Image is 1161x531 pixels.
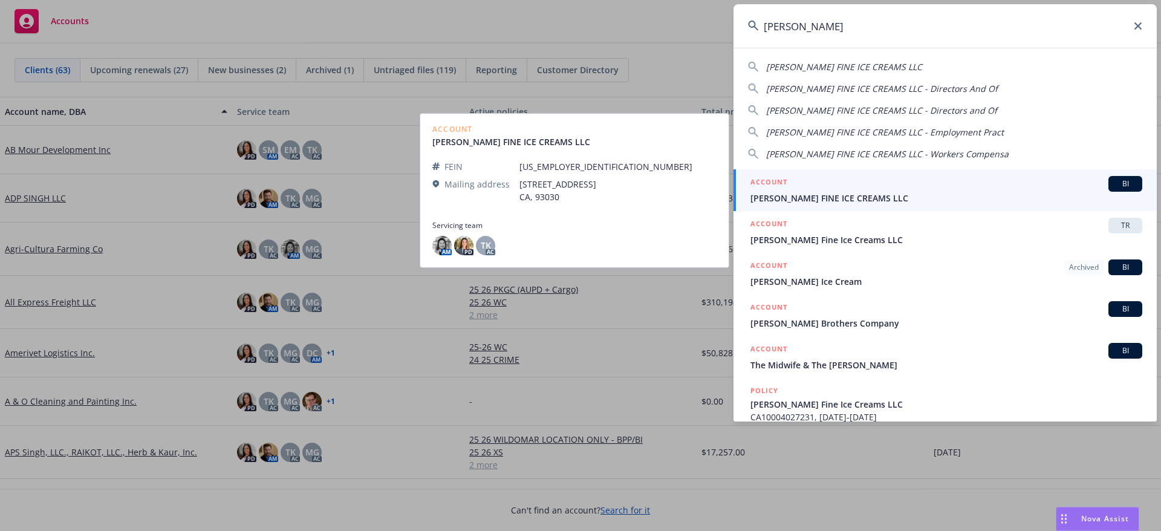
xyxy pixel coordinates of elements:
span: [PERSON_NAME] FINE ICE CREAMS LLC [766,61,922,73]
a: ACCOUNTTR[PERSON_NAME] Fine Ice Creams LLC [733,211,1157,253]
span: [PERSON_NAME] FINE ICE CREAMS LLC - Workers Compensa [766,148,1009,160]
h5: ACCOUNT [750,218,787,232]
input: Search... [733,4,1157,48]
h5: ACCOUNT [750,176,787,191]
h5: POLICY [750,385,778,397]
button: Nova Assist [1056,507,1139,531]
a: POLICY[PERSON_NAME] Fine Ice Creams LLCCA10004027231, [DATE]-[DATE] [733,378,1157,430]
a: ACCOUNTBI[PERSON_NAME] Brothers Company [733,295,1157,336]
span: TR [1113,220,1137,231]
span: BI [1113,304,1137,314]
span: [PERSON_NAME] FINE ICE CREAMS LLC - Directors And Of [766,83,998,94]
span: [PERSON_NAME] Fine Ice Creams LLC [750,233,1142,246]
span: [PERSON_NAME] FINE ICE CREAMS LLC [750,192,1142,204]
a: ACCOUNTArchivedBI[PERSON_NAME] Ice Cream [733,253,1157,295]
a: ACCOUNTBIThe Midwife & The [PERSON_NAME] [733,336,1157,378]
div: Drag to move [1056,507,1072,530]
span: CA10004027231, [DATE]-[DATE] [750,411,1142,423]
a: ACCOUNTBI[PERSON_NAME] FINE ICE CREAMS LLC [733,169,1157,211]
span: [PERSON_NAME] FINE ICE CREAMS LLC - Directors and Of [766,105,997,116]
h5: ACCOUNT [750,301,787,316]
span: [PERSON_NAME] FINE ICE CREAMS LLC - Employment Pract [766,126,1004,138]
span: The Midwife & The [PERSON_NAME] [750,359,1142,371]
span: BI [1113,345,1137,356]
span: BI [1113,262,1137,273]
span: [PERSON_NAME] Ice Cream [750,275,1142,288]
span: [PERSON_NAME] Brothers Company [750,317,1142,330]
h5: ACCOUNT [750,259,787,274]
h5: ACCOUNT [750,343,787,357]
span: Nova Assist [1081,513,1129,524]
span: [PERSON_NAME] Fine Ice Creams LLC [750,398,1142,411]
span: BI [1113,178,1137,189]
span: Archived [1069,262,1099,273]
